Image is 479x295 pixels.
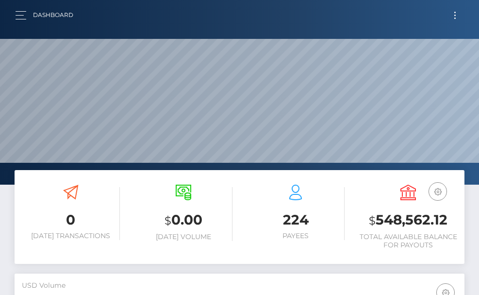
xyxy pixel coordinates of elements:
a: Dashboard [33,5,73,25]
h6: Total Available Balance for Payouts [359,233,457,249]
h3: 548,562.12 [359,210,457,230]
button: Toggle navigation [446,9,464,22]
h3: 0 [22,210,120,229]
h5: USD Volume [22,281,457,291]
